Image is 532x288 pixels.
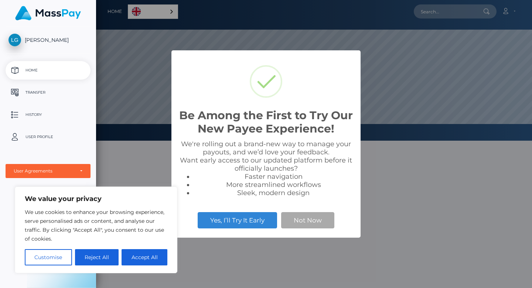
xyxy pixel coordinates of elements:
[8,87,88,98] p: Transfer
[25,194,167,203] p: We value your privacy
[6,164,91,178] button: User Agreements
[25,249,72,265] button: Customise
[6,37,91,43] span: [PERSON_NAME]
[194,173,353,181] li: Faster navigation
[194,181,353,189] li: More streamlined workflows
[8,131,88,143] p: User Profile
[8,109,88,120] p: History
[179,140,353,197] div: We're rolling out a brand-new way to manage your payouts, and we’d love your feedback. Want early...
[281,212,334,228] button: Not Now
[198,212,277,228] button: Yes, I’ll Try It Early
[75,249,119,265] button: Reject All
[14,168,74,174] div: User Agreements
[8,65,88,76] p: Home
[15,187,177,273] div: We value your privacy
[194,189,353,197] li: Sleek, modern design
[179,109,353,135] h2: Be Among the First to Try Our New Payee Experience!
[25,208,167,243] p: We use cookies to enhance your browsing experience, serve personalised ads or content, and analys...
[15,6,81,20] img: MassPay
[122,249,167,265] button: Accept All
